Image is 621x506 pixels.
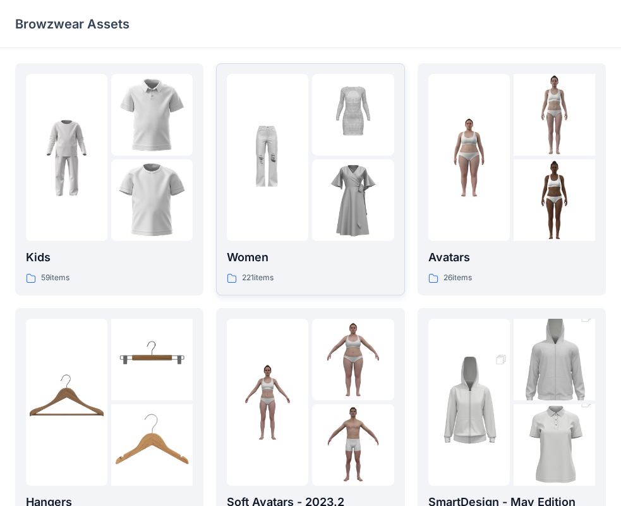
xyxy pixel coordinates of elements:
p: Browzwear Assets [15,15,130,33]
p: 221 items [242,271,274,285]
img: folder 1 [227,361,308,443]
p: 59 items [41,271,69,285]
img: folder 2 [514,299,595,421]
img: folder 3 [312,159,394,241]
img: folder 2 [111,319,193,400]
a: folder 1folder 2folder 3Women221items [216,63,404,295]
p: Women [227,249,394,266]
img: folder 1 [428,117,510,199]
img: folder 2 [111,74,193,156]
a: folder 1folder 2folder 3Kids59items [15,63,203,295]
p: Kids [26,249,193,266]
a: folder 1folder 2folder 3Avatars26items [418,63,606,295]
img: folder 3 [514,159,595,241]
img: folder 1 [26,361,107,443]
p: Avatars [428,249,595,266]
img: folder 1 [26,117,107,199]
img: folder 2 [312,319,394,400]
img: folder 1 [428,341,510,464]
img: folder 2 [514,74,595,156]
img: folder 1 [227,117,308,199]
img: folder 2 [312,74,394,156]
p: 26 items [443,271,472,285]
img: folder 3 [111,159,193,241]
img: folder 3 [312,404,394,486]
img: folder 3 [111,404,193,486]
